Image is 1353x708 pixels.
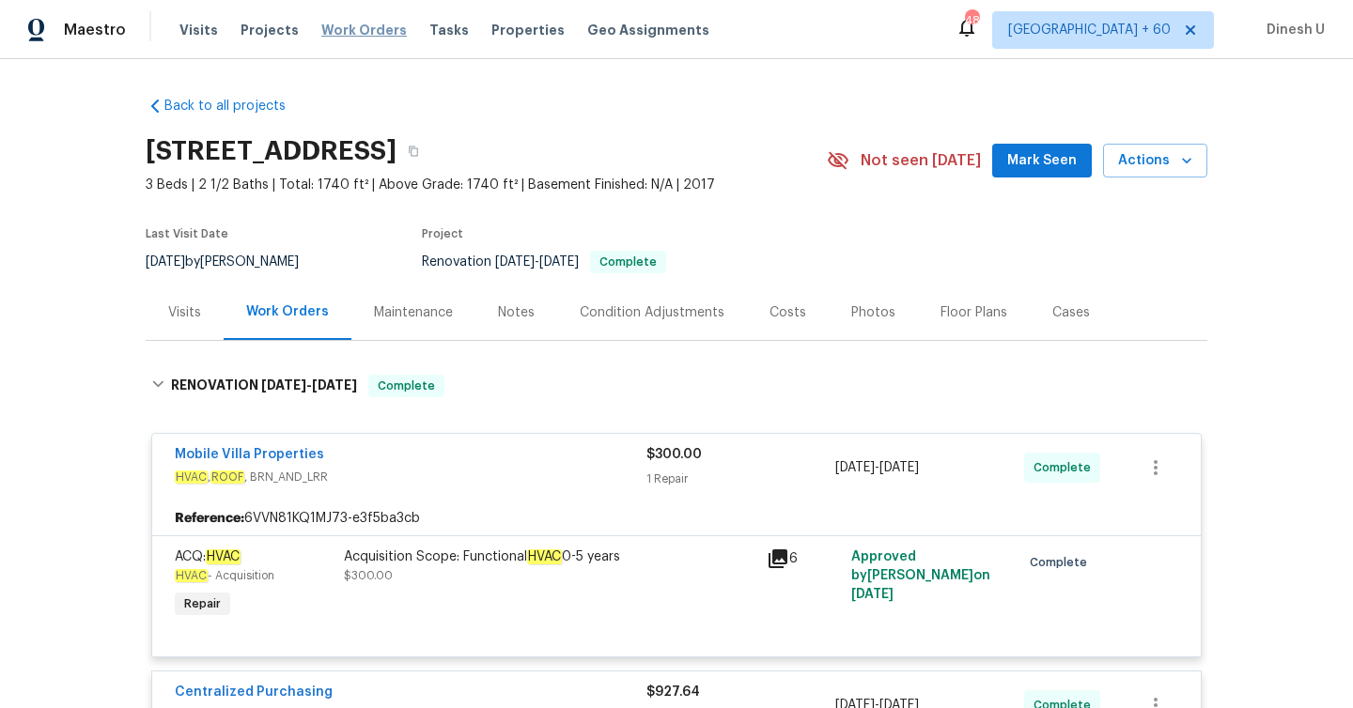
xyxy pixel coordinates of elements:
a: Mobile Villa Properties [175,448,324,461]
button: Copy Address [397,134,430,168]
em: HVAC [527,549,562,564]
span: Approved by [PERSON_NAME] on [851,550,990,601]
span: Complete [1030,553,1095,572]
span: Project [422,228,463,239]
div: Cases [1052,303,1090,322]
span: Complete [592,256,664,268]
span: Complete [1034,458,1098,477]
div: Photos [851,303,895,322]
div: Work Orders [246,302,329,321]
div: Notes [498,303,535,322]
div: RENOVATION [DATE]-[DATE]Complete [146,356,1207,416]
span: $927.64 [646,685,700,699]
span: [DATE] [495,255,535,269]
span: [DATE] [879,461,919,474]
div: Acquisition Scope: Functional 0-5 years [344,547,755,566]
span: Work Orders [321,21,407,39]
em: HVAC [206,549,241,564]
span: Renovation [422,255,666,269]
span: Geo Assignments [587,21,709,39]
span: Mark Seen [1007,149,1077,173]
span: Maestro [64,21,126,39]
div: 6VVN81KQ1MJ73-e3f5ba3cb [152,501,1201,535]
div: 1 Repair [646,469,835,488]
button: Actions [1103,144,1207,178]
span: Last Visit Date [146,228,228,239]
em: ROOF [210,470,244,484]
span: [DATE] [146,255,185,269]
div: Costs [770,303,806,322]
span: [DATE] [835,461,875,474]
span: Dinesh U [1259,21,1325,39]
button: Mark Seen [992,144,1092,178]
div: Floor Plans [941,303,1007,322]
h2: [STREET_ADDRESS] [146,142,397,161]
span: Repair [177,594,228,613]
em: HVAC [175,470,208,484]
span: Actions [1118,149,1192,173]
span: Tasks [429,23,469,37]
span: 3 Beds | 2 1/2 Baths | Total: 1740 ft² | Above Grade: 1740 ft² | Basement Finished: N/A | 2017 [146,176,827,194]
span: $300.00 [646,448,702,461]
span: [DATE] [851,588,894,601]
span: - Acquisition [175,570,274,581]
div: Visits [168,303,201,322]
div: Condition Adjustments [580,303,724,322]
span: - [261,378,357,392]
span: - [495,255,579,269]
b: Reference: [175,509,244,528]
span: Complete [370,377,443,395]
span: [DATE] [261,378,306,392]
a: Back to all projects [146,97,326,115]
span: Properties [491,21,565,39]
span: , , BRN_AND_LRR [175,468,646,486]
div: Maintenance [374,303,453,322]
span: ACQ: [175,549,241,564]
h6: RENOVATION [171,375,357,397]
span: Visits [179,21,218,39]
div: by [PERSON_NAME] [146,251,321,273]
em: HVAC [175,569,208,582]
span: [DATE] [539,255,579,269]
span: Not seen [DATE] [861,151,981,170]
a: Centralized Purchasing [175,685,333,699]
div: 6 [767,547,840,570]
span: Projects [241,21,299,39]
span: - [835,458,919,477]
span: $300.00 [344,570,393,581]
div: 484 [965,11,978,30]
span: [DATE] [312,378,357,392]
span: [GEOGRAPHIC_DATA] + 60 [1008,21,1171,39]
